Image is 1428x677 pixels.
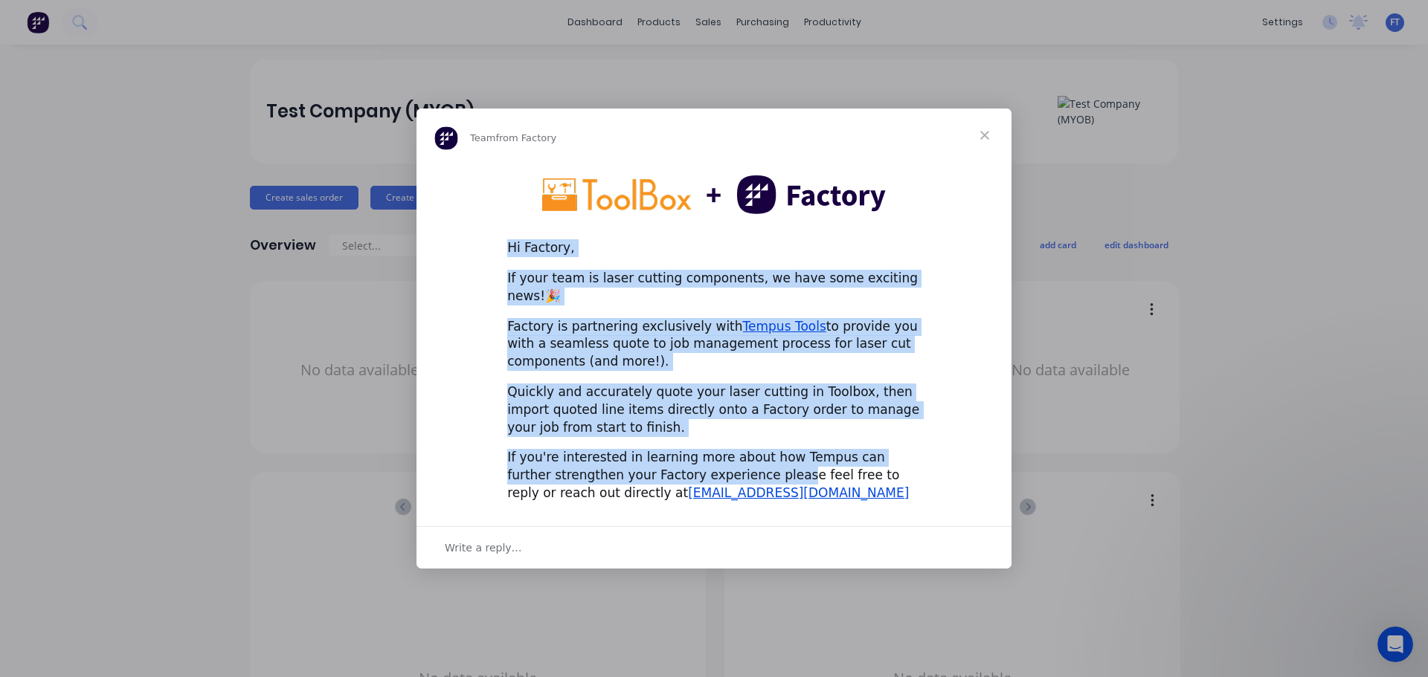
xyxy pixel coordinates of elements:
span: Team [470,132,495,143]
div: Hi Factory, [507,239,921,257]
span: Close [958,108,1011,162]
div: If you're interested in learning more about how Tempus can further strengthen your Factory experi... [507,449,921,502]
img: Profile image for Team [434,126,458,150]
div: Open conversation and reply [416,526,1011,569]
a: Tempus Tools [743,319,826,334]
div: Factory is partnering exclusively with to provide you with a seamless quote to job management pro... [507,318,921,371]
span: Write a reply… [445,538,522,557]
div: Quickly and accurately quote your laser cutting in Toolbox, then import quoted line items directl... [507,383,921,436]
span: from Factory [495,132,556,143]
a: [EMAIL_ADDRESS][DOMAIN_NAME] [688,485,909,500]
div: If your team is laser cutting components, we have some exciting news!🎉 [507,270,921,305]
